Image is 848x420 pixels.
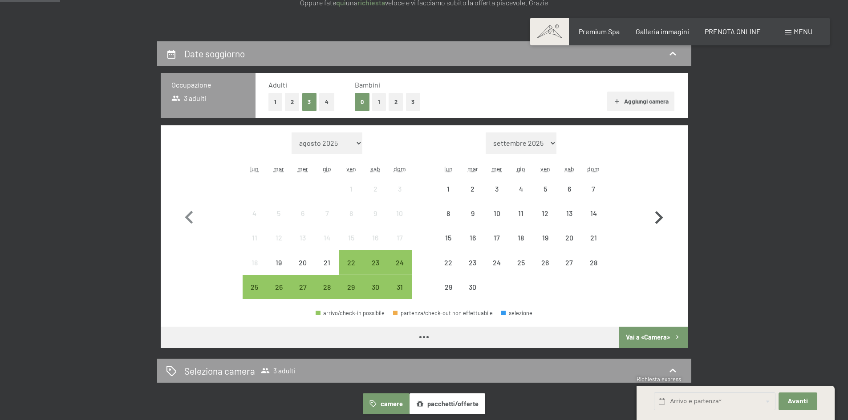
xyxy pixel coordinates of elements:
[292,234,314,256] div: 13
[243,201,267,225] div: arrivo/check-in non effettuabile
[533,250,557,274] div: Fri Sep 26 2025
[339,226,363,250] div: arrivo/check-in non effettuabile
[292,259,314,281] div: 20
[387,250,411,274] div: arrivo/check-in possibile
[340,234,362,256] div: 15
[363,201,387,225] div: arrivo/check-in non effettuabile
[389,93,403,111] button: 2
[558,185,580,208] div: 6
[619,327,687,348] button: Vai a «Camera»
[501,310,532,316] div: selezione
[261,366,296,375] span: 3 adulti
[355,93,369,111] button: 0
[387,226,411,250] div: Sun Aug 17 2025
[370,165,380,172] abbr: sabato
[467,165,478,172] abbr: martedì
[363,393,409,414] button: camere
[557,201,581,225] div: arrivo/check-in non effettuabile
[485,250,509,274] div: Wed Sep 24 2025
[319,93,334,111] button: 4
[436,275,460,299] div: Mon Sep 29 2025
[316,210,338,232] div: 7
[534,210,556,232] div: 12
[461,275,485,299] div: arrivo/check-in non effettuabile
[184,48,245,59] h2: Date soggiorno
[291,201,315,225] div: Wed Aug 06 2025
[557,250,581,274] div: arrivo/check-in non effettuabile
[437,185,459,208] div: 1
[582,259,605,281] div: 28
[372,93,386,111] button: 1
[510,234,532,256] div: 18
[410,393,485,414] button: pacchetti/offerte
[340,259,362,281] div: 22
[436,177,460,201] div: arrivo/check-in non effettuabile
[243,275,267,299] div: Mon Aug 25 2025
[340,210,362,232] div: 8
[462,185,484,208] div: 2
[510,259,532,281] div: 25
[509,250,533,274] div: Thu Sep 25 2025
[485,226,509,250] div: Wed Sep 17 2025
[339,250,363,274] div: Fri Aug 22 2025
[339,201,363,225] div: Fri Aug 08 2025
[316,234,338,256] div: 14
[363,177,387,201] div: arrivo/check-in non effettuabile
[268,80,287,89] span: Adulti
[436,177,460,201] div: Mon Sep 01 2025
[291,275,315,299] div: Wed Aug 27 2025
[558,210,580,232] div: 13
[268,259,290,281] div: 19
[436,226,460,250] div: Mon Sep 15 2025
[267,201,291,225] div: Tue Aug 05 2025
[364,259,386,281] div: 23
[363,226,387,250] div: Sat Aug 16 2025
[243,250,267,274] div: Mon Aug 18 2025
[509,177,533,201] div: arrivo/check-in non effettuabile
[581,226,605,250] div: Sun Sep 21 2025
[243,284,266,306] div: 25
[243,226,267,250] div: arrivo/check-in non effettuabile
[267,226,291,250] div: arrivo/check-in non effettuabile
[388,259,410,281] div: 24
[243,234,266,256] div: 11
[291,275,315,299] div: arrivo/check-in possibile
[388,234,410,256] div: 17
[393,310,493,316] div: partenza/check-out non effettuabile
[636,27,689,36] a: Galleria immagini
[436,226,460,250] div: arrivo/check-in non effettuabile
[646,132,672,300] button: Mese successivo
[364,185,386,208] div: 2
[323,165,331,172] abbr: giovedì
[581,177,605,201] div: Sun Sep 07 2025
[461,177,485,201] div: arrivo/check-in non effettuabile
[355,80,380,89] span: Bambini
[315,226,339,250] div: arrivo/check-in non effettuabile
[437,210,459,232] div: 8
[315,250,339,274] div: Thu Aug 21 2025
[250,165,259,172] abbr: lunedì
[557,201,581,225] div: Sat Sep 13 2025
[291,250,315,274] div: Wed Aug 20 2025
[387,177,411,201] div: Sun Aug 03 2025
[267,201,291,225] div: arrivo/check-in non effettuabile
[339,275,363,299] div: Fri Aug 29 2025
[291,226,315,250] div: Wed Aug 13 2025
[436,250,460,274] div: arrivo/check-in non effettuabile
[788,397,808,405] span: Avanti
[363,275,387,299] div: Sat Aug 30 2025
[558,234,580,256] div: 20
[794,27,812,36] span: Menu
[581,226,605,250] div: arrivo/check-in non effettuabile
[533,250,557,274] div: arrivo/check-in non effettuabile
[485,201,509,225] div: Wed Sep 10 2025
[316,284,338,306] div: 28
[315,250,339,274] div: arrivo/check-in non effettuabile
[315,275,339,299] div: arrivo/check-in possibile
[291,201,315,225] div: arrivo/check-in non effettuabile
[533,201,557,225] div: Fri Sep 12 2025
[462,284,484,306] div: 30
[540,165,550,172] abbr: venerdì
[579,27,620,36] a: Premium Spa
